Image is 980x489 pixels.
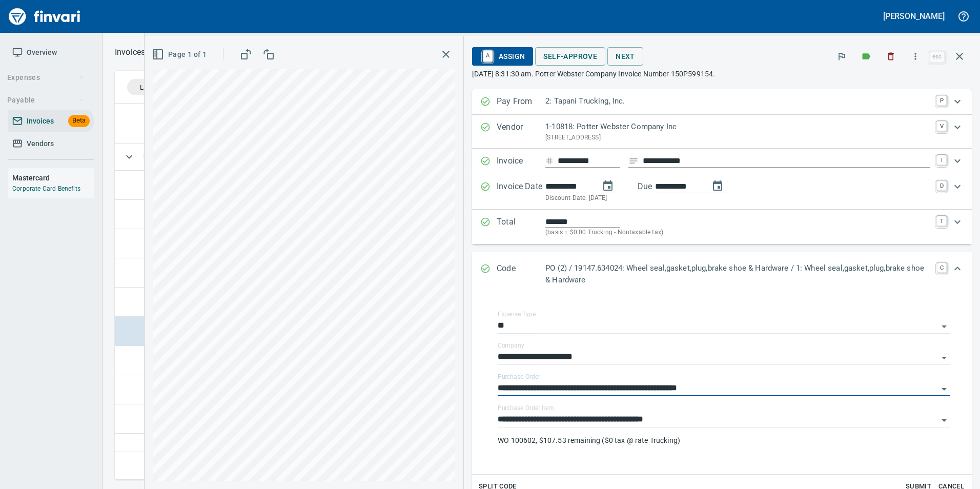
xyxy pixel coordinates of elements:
label: Expense Type [498,312,536,318]
span: Close invoice [927,44,972,69]
span: Expenses [7,71,85,84]
span: Self-Approve [543,50,597,63]
a: Corporate Card Benefits [12,185,80,192]
button: Open [937,319,951,334]
button: Payable [3,91,89,110]
svg: Invoice description [628,156,639,166]
strong: Labels : [144,153,170,161]
span: Labels [140,84,159,91]
div: Expand [472,89,972,115]
a: T [936,216,947,226]
img: Finvari [6,4,83,29]
p: Invoices [115,46,145,58]
div: Labels [127,79,183,95]
h5: [PERSON_NAME] [883,11,945,22]
button: Labels [855,45,877,68]
span: TT [144,153,178,161]
p: Pay From [497,95,545,109]
span: Assign [480,48,525,65]
span: Payable [7,94,85,107]
a: P [936,95,947,106]
a: Vendors [8,132,94,155]
p: Invoice [497,155,545,168]
button: AAssign [472,47,533,66]
div: Expand [472,174,972,210]
span: Beta [68,115,90,127]
p: Total [497,216,545,238]
p: Discount Date: [DATE] [545,193,930,203]
div: Expand [472,210,972,244]
p: [DATE] 8:31:30 am. Potter Webster Company Invoice Number 150P599154. [472,69,972,79]
button: Expenses [3,68,89,87]
a: InvoicesBeta [8,110,94,133]
button: Next [607,47,643,66]
p: Code [497,262,545,286]
div: Expand [472,115,972,149]
a: A [483,50,493,62]
div: Expand [472,149,972,174]
button: Flag [830,45,853,68]
a: Overview [8,41,94,64]
h6: Mastercard [12,172,94,184]
p: [STREET_ADDRESS] [545,133,930,143]
button: Open [937,413,951,427]
button: [PERSON_NAME] [881,8,947,24]
a: esc [929,51,945,63]
span: Next [616,50,635,63]
p: PO (2) / 19147.634024: Wheel seal,gasket,plug,brake shoe & Hardware / 1: Wheel seal,gasket,plug,b... [545,262,931,286]
button: change due date [705,174,730,198]
button: Open [937,351,951,365]
button: Page 1 of 1 [150,45,211,64]
p: 1-10818: Potter Webster Company Inc [545,121,930,133]
label: Purchase Order [498,374,540,380]
div: Expand [472,252,972,296]
span: Overview [27,46,57,59]
p: 2: Tapani Trucking, Inc. [545,95,930,107]
span: Invoices [27,115,54,128]
a: V [936,121,947,131]
button: Discard [880,45,902,68]
p: Due [638,180,686,193]
svg: Invoice number [545,155,554,167]
button: change date [596,174,620,198]
p: WO 100602, $107.53 remaining ($0 tax @ rate Trucking) [498,435,950,445]
p: Vendor [497,121,545,142]
button: Open [937,382,951,396]
nav: breadcrumb [115,46,145,58]
a: C [937,262,947,273]
button: Self-Approve [535,47,605,66]
a: D [936,180,947,191]
p: Invoice Date [497,180,545,203]
label: Purchase Order Item [498,405,554,412]
span: Vendors [27,137,54,150]
label: Company [498,343,524,349]
p: (basis + $0.00 Trucking - Nontaxable tax) [545,228,930,238]
a: I [936,155,947,165]
button: More [904,45,927,68]
span: Page 1 of 1 [154,48,207,61]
